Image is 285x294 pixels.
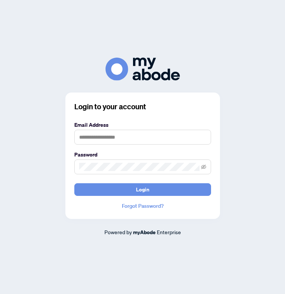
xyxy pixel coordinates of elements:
[74,202,211,210] a: Forgot Password?
[104,229,132,235] span: Powered by
[74,183,211,196] button: Login
[74,101,211,112] h3: Login to your account
[133,228,156,236] a: myAbode
[74,151,211,159] label: Password
[74,121,211,129] label: Email Address
[201,164,206,169] span: eye-invisible
[106,58,180,80] img: ma-logo
[157,229,181,235] span: Enterprise
[136,184,149,196] span: Login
